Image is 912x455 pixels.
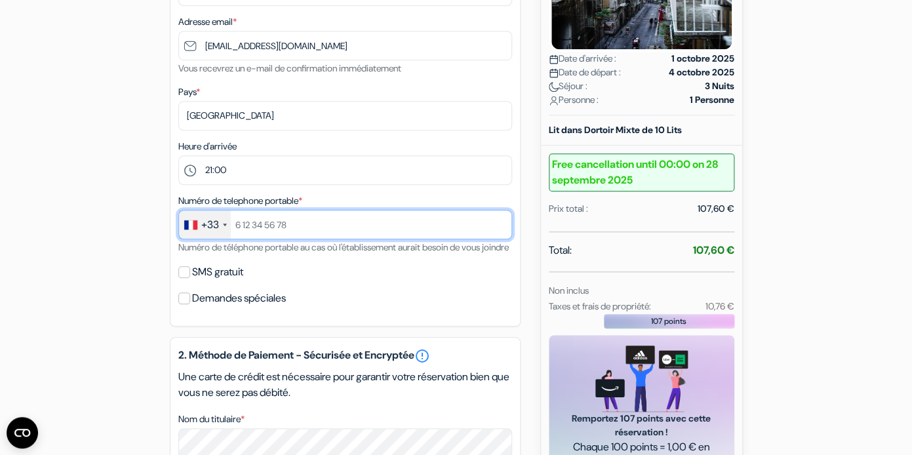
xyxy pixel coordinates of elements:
label: Pays [178,85,200,99]
small: Taxes et frais de propriété: [549,300,651,312]
span: Remportez 107 points avec cette réservation ! [565,412,719,439]
img: gift_card_hero_new.png [595,346,688,412]
div: France: +33 [179,210,231,239]
label: Adresse email [178,15,237,29]
small: Non inclus [549,285,589,296]
span: Total: [549,243,572,258]
span: Date de départ : [549,66,621,79]
span: Personne : [549,93,599,107]
strong: 1 Personne [690,93,734,107]
span: Séjour : [549,79,587,93]
div: Prix total : [549,202,588,216]
div: 107,60 € [698,202,734,216]
label: Demandes spéciales [192,289,286,307]
strong: 4 octobre 2025 [669,66,734,79]
strong: 1 octobre 2025 [671,52,734,66]
p: Une carte de crédit est nécessaire pour garantir votre réservation bien que vous ne serez pas déb... [178,369,512,401]
strong: 3 Nuits [705,79,734,93]
span: 107 points [651,315,686,327]
small: 10,76 € [705,300,734,312]
strong: 107,60 € [693,243,734,257]
a: error_outline [414,348,430,364]
img: user_icon.svg [549,96,559,106]
h5: 2. Méthode de Paiement - Sécurisée et Encryptée [178,348,512,364]
div: +33 [201,217,219,233]
input: Entrer adresse e-mail [178,31,512,60]
b: Lit dans Dortoir Mixte de 10 Lits [549,124,682,136]
label: Numéro de telephone portable [178,194,302,208]
label: Heure d'arrivée [178,140,237,153]
small: Vous recevrez un e-mail de confirmation immédiatement [178,62,401,74]
label: SMS gratuit [192,263,243,281]
small: Numéro de téléphone portable au cas où l'établissement aurait besoin de vous joindre [178,241,509,253]
img: calendar.svg [549,68,559,78]
b: Free cancellation until 00:00 on 28 septembre 2025 [549,153,734,191]
label: Nom du titulaire [178,412,245,426]
button: Ouvrir le widget CMP [7,417,38,448]
span: Date d'arrivée : [549,52,616,66]
input: 6 12 34 56 78 [178,210,512,239]
img: moon.svg [549,82,559,92]
img: calendar.svg [549,54,559,64]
